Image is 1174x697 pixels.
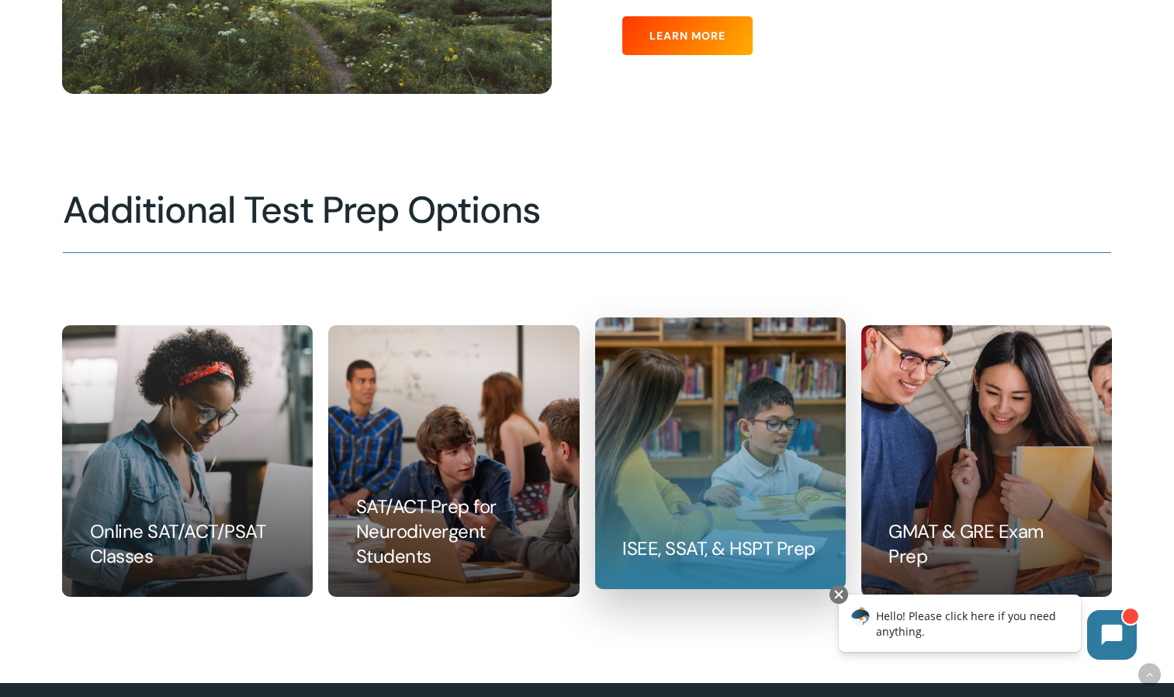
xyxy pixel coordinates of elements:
h2: Additional Test Prep Options [63,188,1112,233]
span: Learn More [649,28,726,43]
iframe: Chatbot [822,582,1152,675]
a: Learn More [622,16,753,55]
